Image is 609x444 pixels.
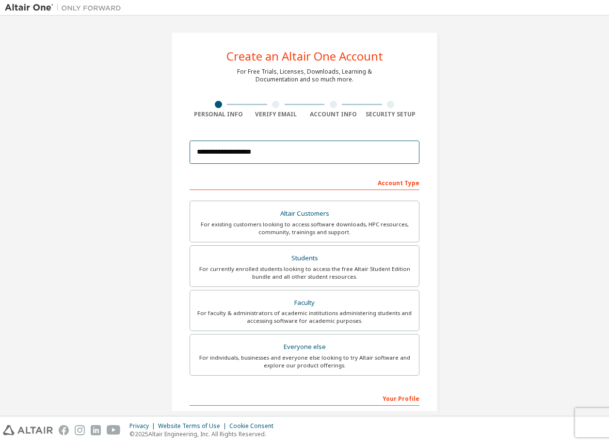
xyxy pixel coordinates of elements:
div: For Free Trials, Licenses, Downloads, Learning & Documentation and so much more. [237,68,372,83]
img: altair_logo.svg [3,425,53,435]
img: youtube.svg [107,425,121,435]
div: Altair Customers [196,207,413,221]
div: Everyone else [196,340,413,354]
label: First Name [190,411,302,418]
div: Your Profile [190,390,419,406]
div: For currently enrolled students looking to access the free Altair Student Edition bundle and all ... [196,265,413,281]
div: Privacy [129,422,158,430]
div: For individuals, businesses and everyone else looking to try Altair software and explore our prod... [196,354,413,369]
div: Personal Info [190,111,247,118]
div: Verify Email [247,111,305,118]
div: For existing customers looking to access software downloads, HPC resources, community, trainings ... [196,221,413,236]
div: Account Type [190,174,419,190]
div: Cookie Consent [229,422,279,430]
div: Website Terms of Use [158,422,229,430]
label: Last Name [307,411,419,418]
div: For faculty & administrators of academic institutions administering students and accessing softwa... [196,309,413,325]
img: facebook.svg [59,425,69,435]
p: © 2025 Altair Engineering, Inc. All Rights Reserved. [129,430,279,438]
img: Altair One [5,3,126,13]
div: Security Setup [362,111,420,118]
div: Account Info [304,111,362,118]
div: Faculty [196,296,413,310]
div: Create an Altair One Account [226,50,383,62]
div: Students [196,252,413,265]
img: linkedin.svg [91,425,101,435]
img: instagram.svg [75,425,85,435]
